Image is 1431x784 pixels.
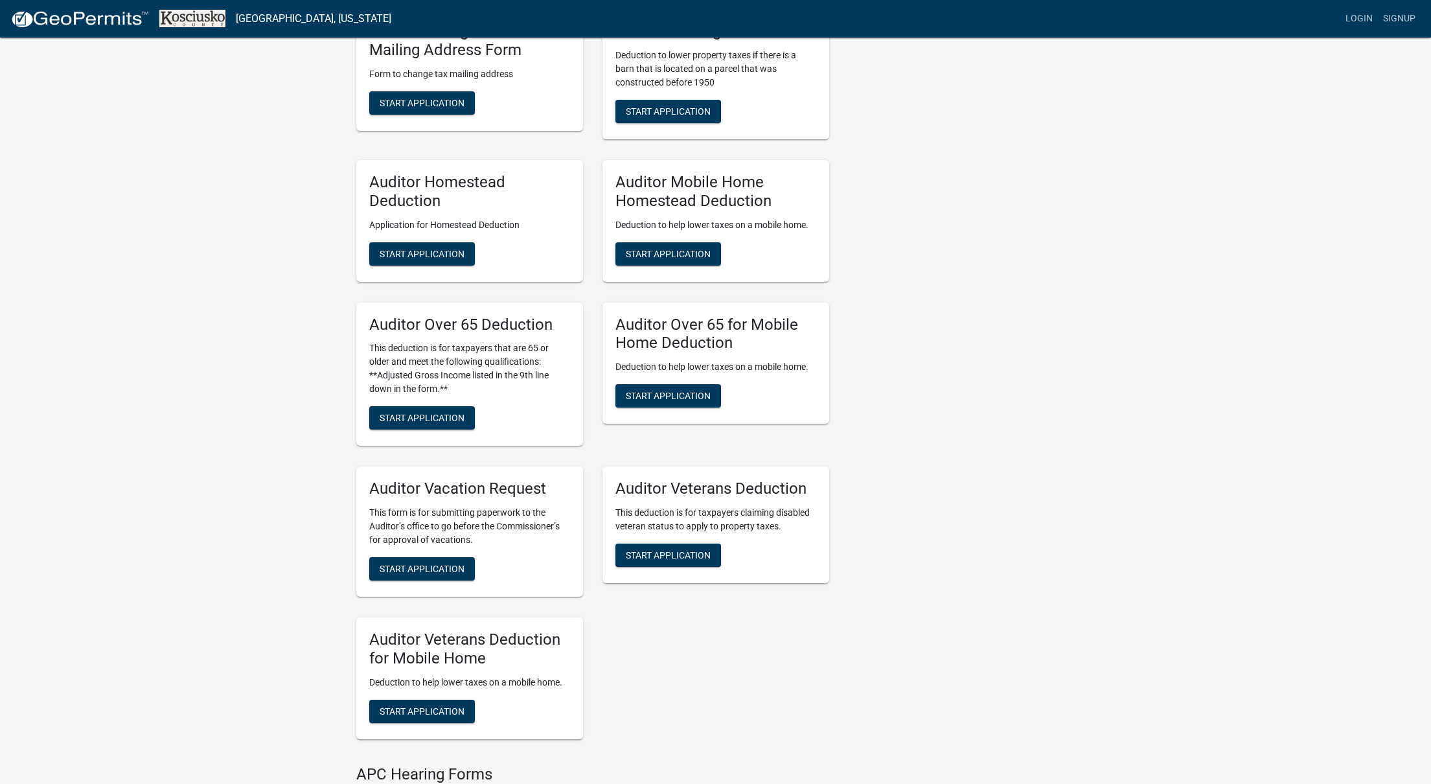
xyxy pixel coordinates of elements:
span: Start Application [626,248,711,259]
span: Start Application [380,564,464,574]
span: Start Application [380,97,464,108]
button: Start Application [615,384,721,408]
h5: Auditor Veterans Deduction for Mobile Home [369,630,570,668]
span: Start Application [380,413,464,423]
p: This form is for submitting paperwork to the Auditor’s office to go before the Commissioner’s for... [369,506,570,547]
button: Start Application [369,557,475,581]
button: Start Application [615,242,721,266]
h5: Auditor Vacation Request [369,479,570,498]
h5: Auditor Mobile Home Homestead Deduction [615,173,816,211]
span: Start Application [626,550,711,560]
a: Login [1340,6,1378,31]
a: [GEOGRAPHIC_DATA], [US_STATE] [236,8,391,30]
p: Deduction to help lower taxes on a mobile home. [615,218,816,232]
button: Start Application [369,406,475,430]
h5: Auditor Homestead Deduction [369,173,570,211]
button: Start Application [615,100,721,123]
span: Start Application [380,248,464,259]
h5: Auditor Change of Tax Mailing Address Form [369,22,570,60]
h5: Auditor Over 65 Deduction [369,316,570,334]
button: Start Application [615,544,721,567]
span: Start Application [626,106,711,116]
p: Deduction to help lower taxes on a mobile home. [369,676,570,689]
p: Form to change tax mailing address [369,67,570,81]
a: Signup [1378,6,1421,31]
p: This deduction is for taxpayers that are 65 or older and meet the following qualifications: **Adj... [369,341,570,396]
button: Start Application [369,700,475,723]
p: Application for Homestead Deduction [369,218,570,232]
span: Start Application [626,391,711,401]
p: Deduction to lower property taxes if there is a barn that is located on a parcel that was constru... [615,49,816,89]
button: Start Application [369,91,475,115]
p: This deduction is for taxpayers claiming disabled veteran status to apply to property taxes. [615,506,816,533]
p: Deduction to help lower taxes on a mobile home. [615,360,816,374]
h5: Auditor Veterans Deduction [615,479,816,498]
button: Start Application [369,242,475,266]
span: Start Application [380,706,464,716]
img: Kosciusko County, Indiana [159,10,225,27]
h4: APC Hearing Forms [356,765,829,784]
h5: Auditor Over 65 for Mobile Home Deduction [615,316,816,353]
